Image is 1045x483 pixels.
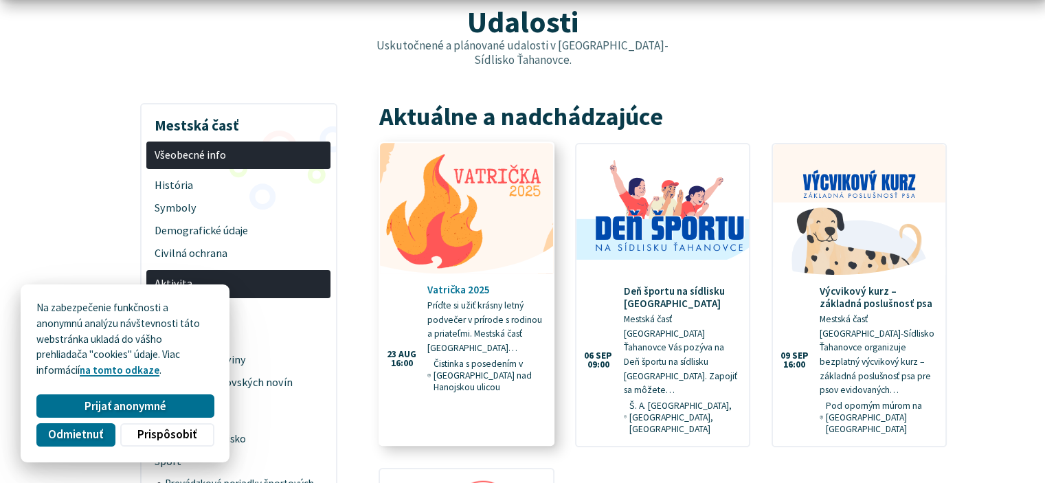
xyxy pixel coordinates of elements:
a: Kultúrne stredisko [157,429,331,451]
p: Príďte si užiť krásny letný podvečer v prírode s rodinou a priateľmi. Mestská časť [GEOGRAPHIC_DA... [427,299,543,355]
a: Aktivita [146,270,330,298]
a: Ťahanovské noviny [146,348,330,371]
a: na tomto odkaze [80,363,159,377]
span: 16:00 [387,359,416,368]
h3: Mestská časť [146,107,330,136]
span: 09 [780,351,790,361]
span: Prijať anonymné [85,399,166,414]
span: Demografické údaje [155,220,323,243]
a: Vatrička 2025 Príďte si užiť krásny letný podvečer v prírode s rodinou a priateľmi. Mestská časť ... [380,143,552,403]
span: Šport [155,451,323,473]
a: Symboly [146,197,330,220]
span: Pod oporným múrom na [GEOGRAPHIC_DATA] [GEOGRAPHIC_DATA] [826,400,935,435]
h4: Deň športu na sídlisku [GEOGRAPHIC_DATA] [624,285,739,310]
span: Všeobecné info [155,144,323,166]
span: Š. A. [GEOGRAPHIC_DATA], [GEOGRAPHIC_DATA], [GEOGRAPHIC_DATA] [629,400,739,435]
p: Na zabezpečenie funkčnosti a anonymnú analýzu návštevnosti táto webstránka ukladá do vášho prehli... [36,300,214,379]
p: Mestská časť [GEOGRAPHIC_DATA]-Sídlisko Ťahanovce organizuje bezplatný výcvikový kurz – základná ... [820,313,935,397]
a: Výcvikový kurz – základná poslušnosť psa Mestská časť [GEOGRAPHIC_DATA]-Sídlisko Ťahanovce organi... [773,144,945,446]
span: sep [596,351,612,361]
span: Kultúra [155,406,323,429]
span: 16:00 [780,360,809,370]
span: 23 [387,350,396,359]
a: Šport [146,451,330,473]
span: Kultúrne stredisko [165,429,323,451]
h4: Vatrička 2025 [427,284,543,296]
span: Čistinka s posedením v [GEOGRAPHIC_DATA] nad Hanojskou ulicou [434,358,543,393]
span: Odmietnuť [48,427,103,442]
a: Deň športu na sídlisku [GEOGRAPHIC_DATA] Mestská časť [GEOGRAPHIC_DATA] Ťahanovce Vás pozýva na D... [576,144,749,446]
span: História [155,175,323,197]
a: Civilná ochrana [146,243,330,265]
button: Prijať anonymné [36,394,214,418]
button: Prispôsobiť [120,423,214,447]
a: Demografické údaje [146,220,330,243]
p: Uskutočnené a plánované udalosti v [GEOGRAPHIC_DATA]-Sídlisko Ťahanovce. [366,38,679,67]
span: aug [398,350,416,359]
span: Udalosti [155,326,323,348]
button: Odmietnuť [36,423,115,447]
a: Aktuality [146,303,330,326]
span: Čo sa do Ťahanovských novín nezmestilo [155,371,323,406]
span: 09:00 [584,360,612,370]
h2: Aktuálne a nadchádzajúce [379,103,946,131]
span: Aktuality [155,303,323,326]
span: 06 [584,351,594,361]
span: Udalosti [467,3,578,41]
a: História [146,175,330,197]
h4: Výcvikový kurz – základná poslušnosť psa [820,285,935,310]
span: Aktivita [155,273,323,295]
a: Kultúra [146,406,330,429]
span: Symboly [155,197,323,220]
p: Mestská časť [GEOGRAPHIC_DATA] Ťahanovce Vás pozýva na Deň športu na sídlisku [GEOGRAPHIC_DATA]. ... [624,313,739,397]
span: Ťahanovské noviny [155,348,323,371]
span: Prispôsobiť [137,427,196,442]
span: Civilná ochrana [155,243,323,265]
a: Čo sa do Ťahanovských novín nezmestilo [146,371,330,406]
a: Všeobecné info [146,142,330,170]
a: Udalosti [146,326,330,348]
span: sep [792,351,809,361]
